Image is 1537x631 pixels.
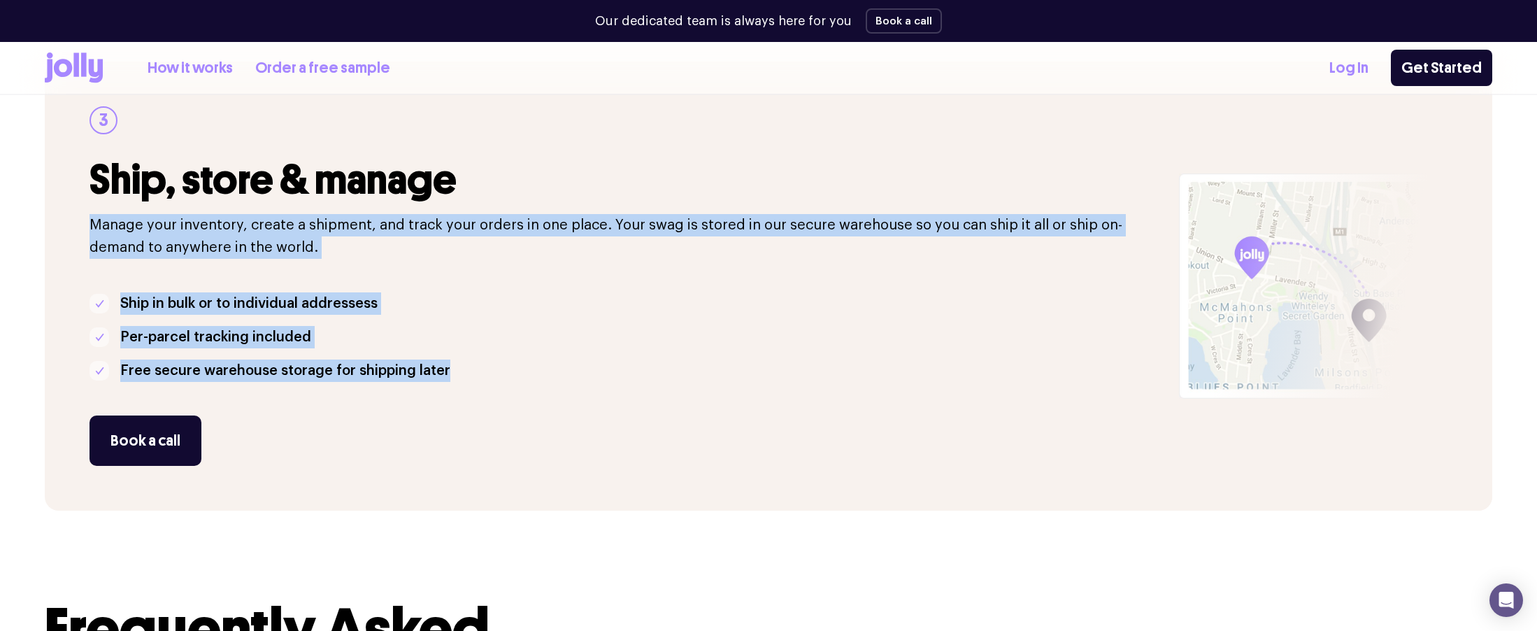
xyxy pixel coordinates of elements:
[255,57,390,80] a: Order a free sample
[595,12,852,31] p: Our dedicated team is always here for you
[90,106,117,134] div: 3
[148,57,233,80] a: How it works
[1329,57,1368,80] a: Log In
[120,360,450,382] p: Free secure warehouse storage for shipping later
[866,8,942,34] button: Book a call
[90,214,1162,259] p: Manage your inventory, create a shipment, and track your orders in one place. Your swag is stored...
[90,157,1162,203] h3: Ship, store & manage
[120,326,311,348] p: Per-parcel tracking included
[1489,583,1523,617] div: Open Intercom Messenger
[1391,50,1492,86] a: Get Started
[120,292,378,315] p: Ship in bulk or to individual addressess
[90,416,201,466] button: Book a call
